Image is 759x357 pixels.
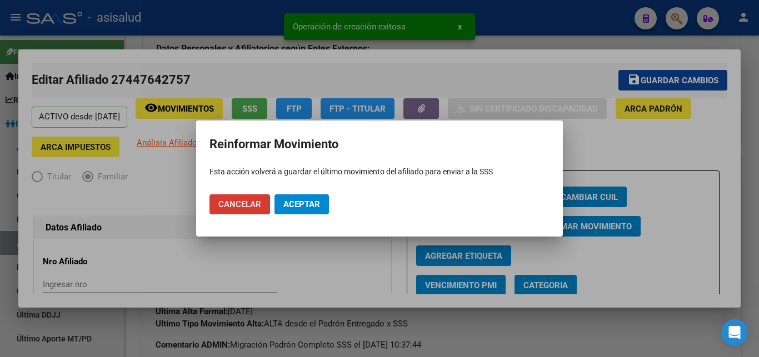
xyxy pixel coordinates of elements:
button: Aceptar [274,194,329,214]
p: Esta acción volverá a guardar el último movimiento del afiliado para enviar a la SSS [209,166,550,178]
span: Cancelar [218,199,261,209]
button: Cancelar [209,194,270,214]
h2: Reinformar Movimiento [209,134,550,155]
div: Open Intercom Messenger [721,319,748,346]
span: Aceptar [283,199,320,209]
